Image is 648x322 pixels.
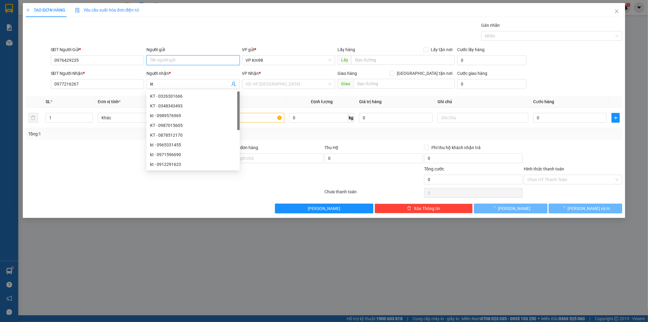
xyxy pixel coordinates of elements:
[457,55,526,65] input: Cước lấy hàng
[359,113,433,123] input: 0
[146,91,240,101] div: KT - 0326301666
[608,3,625,20] button: Close
[146,140,240,150] div: kt - 0965331455
[46,99,50,104] span: SL
[146,159,240,169] div: kt - 0912291623
[311,99,333,104] span: Định lượng
[338,47,355,52] span: Lấy hàng
[26,8,65,12] span: TẠO ĐƠN HÀNG
[150,161,236,168] div: kt - 0912291623
[308,205,340,212] span: [PERSON_NAME]
[146,111,240,121] div: kt - 0989576969
[457,71,487,76] label: Cước giao hàng
[338,71,357,76] span: Giao hàng
[150,93,236,100] div: KT - 0326301666
[150,112,236,119] div: kt - 0989576969
[242,46,335,53] div: VP gửi
[498,205,530,212] span: [PERSON_NAME]
[150,142,236,148] div: kt - 0965331455
[26,8,30,12] span: plus
[225,153,324,163] input: Ghi chú đơn hàng
[146,101,240,111] div: KT - 0348343493
[435,96,531,108] th: Ghi chú
[98,99,121,104] span: Đơn vị tính
[491,206,498,210] span: loading
[481,23,500,28] label: Gán nhãn
[324,145,338,150] span: Thu Hộ
[28,131,250,137] div: Tổng: 1
[146,46,240,53] div: Người gửi
[146,70,240,77] div: Người nhận
[414,205,440,212] span: Xóa Thông tin
[150,132,236,138] div: KT - 0878512170
[231,82,236,86] span: user-add
[429,144,483,151] span: Phí thu hộ khách nhận trả
[324,188,424,199] div: Chưa thanh toán
[457,79,526,89] input: Cước giao hàng
[567,205,610,212] span: [PERSON_NAME] và In
[375,204,473,213] button: deleteXóa Thông tin
[146,150,240,159] div: kt - 0971596690
[75,8,80,13] img: icon
[524,166,564,171] label: Hình thức thanh toán
[612,115,619,120] span: plus
[428,46,455,53] span: Lấy tận nơi
[348,113,354,123] span: kg
[150,122,236,129] div: KT - 0987015605
[242,71,259,76] span: VP Nhận
[354,79,455,89] input: Dọc đường
[75,8,139,12] span: Yêu cầu xuất hóa đơn điện tử
[338,55,351,65] span: Lấy
[474,204,547,213] button: [PERSON_NAME]
[394,70,455,77] span: [GEOGRAPHIC_DATA] tận nơi
[612,113,620,123] button: plus
[614,9,619,14] span: close
[359,99,382,104] span: Giá trị hàng
[28,113,38,123] button: delete
[351,55,455,65] input: Dọc đường
[146,121,240,130] div: KT - 0987015605
[549,204,622,213] button: [PERSON_NAME] và In
[146,130,240,140] div: KT - 0878512170
[51,70,144,77] div: SĐT Người Nhận
[424,166,444,171] span: Tổng cước
[437,113,528,123] input: Ghi Chú
[150,103,236,109] div: KT - 0348343493
[457,47,485,52] label: Cước lấy hàng
[101,113,185,122] span: Khác
[150,151,236,158] div: kt - 0971596690
[561,206,567,210] span: loading
[225,145,259,150] label: Ghi chú đơn hàng
[275,204,373,213] button: [PERSON_NAME]
[246,56,332,65] span: VP Km98
[51,46,144,53] div: SĐT Người Gửi
[407,206,411,211] span: delete
[533,99,554,104] span: Cước hàng
[338,79,354,89] span: Giao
